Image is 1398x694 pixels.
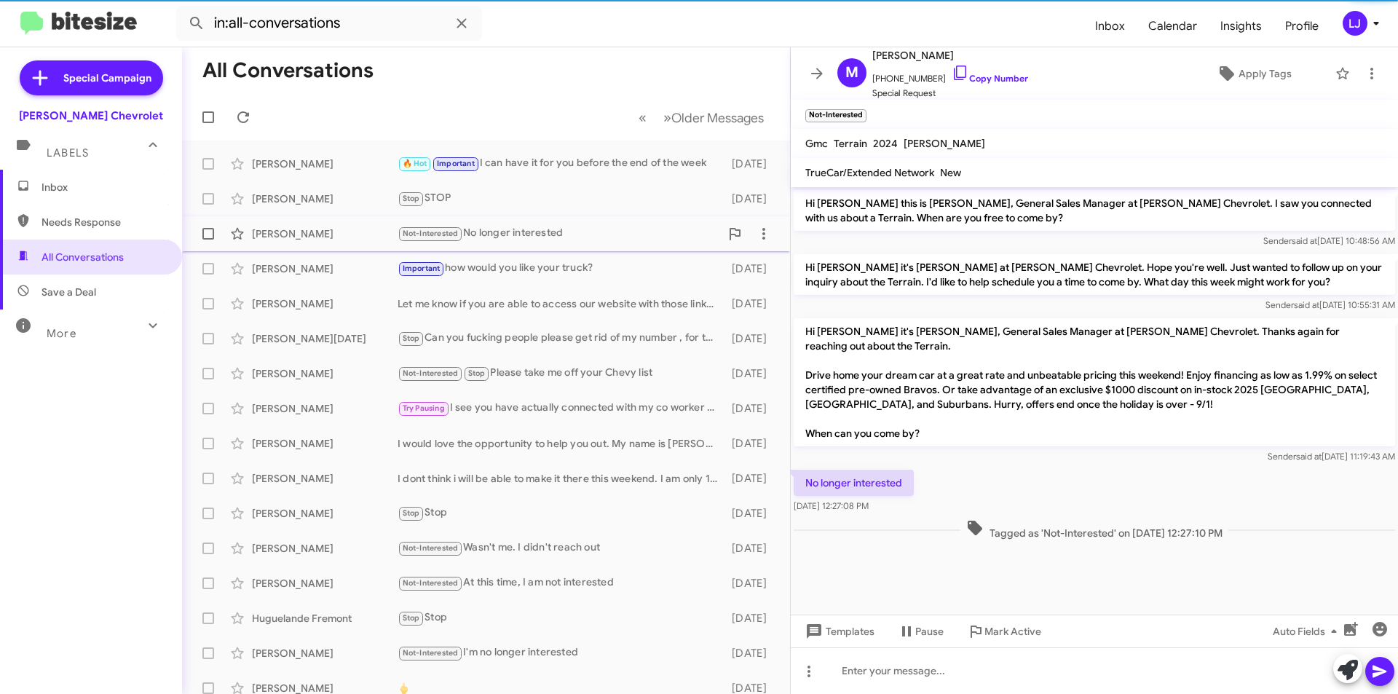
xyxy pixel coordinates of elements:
[403,334,420,343] span: Stop
[403,543,459,553] span: Not-Interested
[724,471,778,486] div: [DATE]
[176,6,482,41] input: Search
[1292,235,1317,246] span: said at
[398,260,724,277] div: how would you like your truck?
[252,506,398,521] div: [PERSON_NAME]
[252,157,398,171] div: [PERSON_NAME]
[794,470,914,496] p: No longer interested
[872,64,1028,86] span: [PHONE_NUMBER]
[952,73,1028,84] a: Copy Number
[805,109,866,122] small: Not-Interested
[794,190,1395,231] p: Hi [PERSON_NAME] this is [PERSON_NAME], General Sales Manager at [PERSON_NAME] Chevrolet. I saw y...
[403,159,427,168] span: 🔥 Hot
[42,215,165,229] span: Needs Response
[1209,5,1273,47] a: Insights
[252,436,398,451] div: [PERSON_NAME]
[1296,451,1322,462] span: said at
[724,541,778,556] div: [DATE]
[845,61,858,84] span: M
[398,225,720,242] div: No longer interested
[639,109,647,127] span: «
[794,500,869,511] span: [DATE] 12:27:08 PM
[42,180,165,194] span: Inbox
[724,436,778,451] div: [DATE]
[724,646,778,661] div: [DATE]
[252,611,398,626] div: Huguelande Fremont
[202,59,374,82] h1: All Conversations
[955,618,1053,644] button: Mark Active
[252,471,398,486] div: [PERSON_NAME]
[834,137,867,150] span: Terrain
[1263,235,1395,246] span: Sender [DATE] 10:48:56 AM
[403,648,459,658] span: Not-Interested
[398,330,724,347] div: Can you fucking people please get rid of my number , for the fucking 50th time my name is [PERSON...
[252,331,398,346] div: [PERSON_NAME][DATE]
[252,541,398,556] div: [PERSON_NAME]
[655,103,773,133] button: Next
[403,368,459,378] span: Not-Interested
[252,296,398,311] div: [PERSON_NAME]
[398,400,724,417] div: I see you have actually connected with my co worker [PERSON_NAME], She will be able to help you o...
[724,611,778,626] div: [DATE]
[724,261,778,276] div: [DATE]
[398,296,724,311] div: Let me know if you are able to access our website with those links, I may have to text them off m...
[47,146,89,159] span: Labels
[1273,5,1330,47] a: Profile
[1294,299,1319,310] span: said at
[403,613,420,623] span: Stop
[805,166,934,179] span: TrueCar/Extended Network
[904,137,985,150] span: [PERSON_NAME]
[1261,618,1354,644] button: Auto Fields
[802,618,874,644] span: Templates
[984,618,1041,644] span: Mark Active
[252,366,398,381] div: [PERSON_NAME]
[252,192,398,206] div: [PERSON_NAME]
[940,166,961,179] span: New
[794,254,1395,295] p: Hi [PERSON_NAME] it's [PERSON_NAME] at [PERSON_NAME] Chevrolet. Hope you're well. Just wanted to ...
[403,194,420,203] span: Stop
[1273,618,1343,644] span: Auto Fields
[398,644,724,661] div: I'm no longer interested
[1137,5,1209,47] a: Calendar
[19,109,163,123] div: [PERSON_NAME] Chevrolet
[398,436,724,451] div: I would love the opportunity to help you out. My name is [PERSON_NAME] am part of the sales team ...
[403,578,459,588] span: Not-Interested
[42,285,96,299] span: Save a Deal
[915,618,944,644] span: Pause
[724,506,778,521] div: [DATE]
[630,103,655,133] button: Previous
[724,366,778,381] div: [DATE]
[468,368,486,378] span: Stop
[1083,5,1137,47] a: Inbox
[1179,60,1328,87] button: Apply Tags
[663,109,671,127] span: »
[398,155,724,172] div: I can have it for you before the end of the week
[960,519,1228,540] span: Tagged as 'Not-Interested' on [DATE] 12:27:10 PM
[20,60,163,95] a: Special Campaign
[403,403,445,413] span: Try Pausing
[63,71,151,85] span: Special Campaign
[252,646,398,661] div: [PERSON_NAME]
[252,261,398,276] div: [PERSON_NAME]
[398,471,724,486] div: I dont think i will be able to make it there this weekend. I am only 1 year into my lease so I ma...
[872,47,1028,64] span: [PERSON_NAME]
[398,505,724,521] div: Stop
[42,250,124,264] span: All Conversations
[47,327,76,340] span: More
[398,610,724,626] div: Stop
[671,110,764,126] span: Older Messages
[724,192,778,206] div: [DATE]
[398,365,724,382] div: Please take me off your Chevy list
[252,576,398,591] div: [PERSON_NAME]
[398,575,724,591] div: At this time, I am not interested
[805,137,828,150] span: Gmc
[724,157,778,171] div: [DATE]
[873,137,898,150] span: 2024
[1343,11,1367,36] div: LJ
[724,296,778,311] div: [DATE]
[724,331,778,346] div: [DATE]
